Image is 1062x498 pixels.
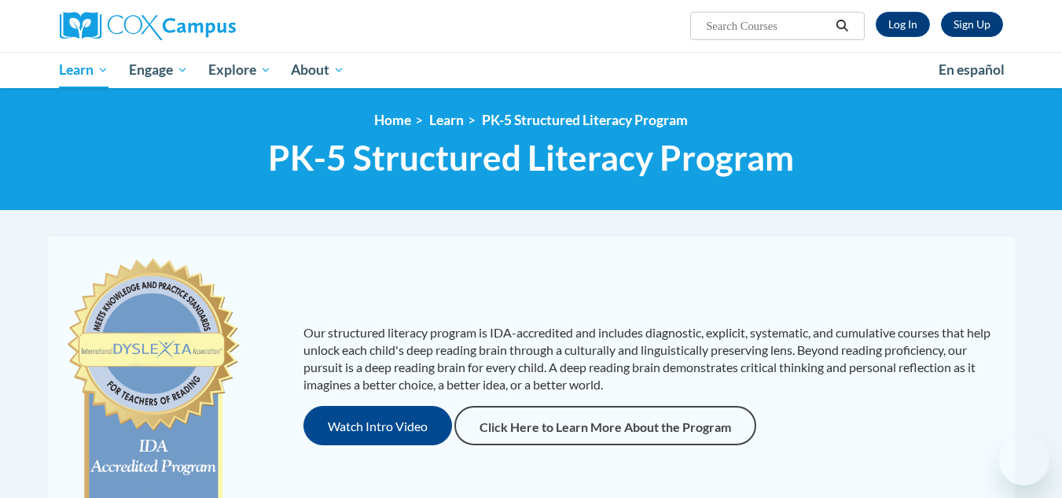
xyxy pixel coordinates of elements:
[291,61,344,79] span: About
[999,435,1049,485] iframe: Button to launch messaging window
[704,17,830,35] input: Search Courses
[374,112,411,128] a: Home
[303,324,999,393] p: Our structured literacy program is IDA-accredited and includes diagnostic, explicit, systematic, ...
[281,52,355,88] a: About
[454,406,756,445] a: Click Here to Learn More About the Program
[208,61,271,79] span: Explore
[876,12,930,37] a: Log In
[36,52,1027,88] div: Main menu
[482,112,688,128] a: PK-5 Structured Literacy Program
[60,12,236,40] img: Cox Campus
[429,112,464,128] a: Learn
[830,17,854,35] button: Search
[939,61,1005,78] span: En español
[50,52,119,88] a: Learn
[268,137,794,179] span: PK-5 Structured Literacy Program
[59,61,108,79] span: Learn
[303,406,452,445] button: Watch Intro Video
[60,12,358,40] a: Cox Campus
[941,12,1003,37] a: Register
[129,61,188,79] span: Engage
[198,52,281,88] a: Explore
[119,52,198,88] a: Engage
[928,53,1015,87] a: En español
